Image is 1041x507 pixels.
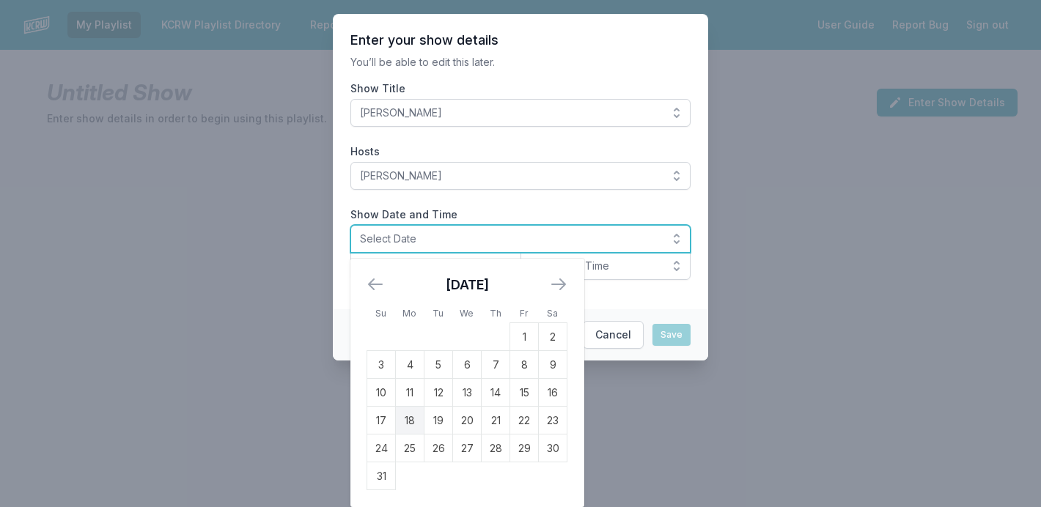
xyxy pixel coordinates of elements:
td: Friday, August 22, 2025 [510,407,539,434]
legend: Show Date and Time [350,207,457,222]
td: Friday, August 15, 2025 [510,379,539,407]
button: Cancel [583,321,644,349]
button: Save [652,324,691,346]
small: Su [375,308,386,319]
td: Thursday, August 28, 2025 [482,434,510,462]
td: Sunday, August 3, 2025 [367,351,396,379]
label: Hosts [350,144,691,159]
td: Wednesday, August 27, 2025 [453,434,482,462]
td: Wednesday, August 20, 2025 [453,407,482,434]
div: Calendar [350,259,584,507]
span: Select End Time [530,259,661,273]
td: Saturday, August 2, 2025 [539,323,567,351]
td: Friday, August 8, 2025 [510,351,539,379]
td: Thursday, August 14, 2025 [482,379,510,407]
label: Show Title [350,81,691,96]
small: We [460,308,474,319]
td: Thursday, August 21, 2025 [482,407,510,434]
button: Select Date [350,225,691,253]
button: Move forward to switch to the next month. [550,275,567,293]
td: Saturday, August 9, 2025 [539,351,567,379]
td: Monday, August 25, 2025 [396,434,424,462]
p: You’ll be able to edit this later. [350,55,691,70]
td: Wednesday, August 6, 2025 [453,351,482,379]
td: Monday, August 11, 2025 [396,379,424,407]
button: Select End Time [520,252,691,280]
td: Saturday, August 23, 2025 [539,407,567,434]
td: Monday, August 18, 2025 [396,407,424,434]
button: Move backward to switch to the previous month. [367,275,384,293]
small: Mo [402,308,416,319]
td: Sunday, August 17, 2025 [367,407,396,434]
td: Tuesday, August 19, 2025 [424,407,453,434]
td: Tuesday, August 12, 2025 [424,379,453,407]
td: Saturday, August 30, 2025 [539,434,567,462]
span: Select Date [360,232,661,246]
span: [PERSON_NAME] [360,106,661,120]
td: Sunday, August 24, 2025 [367,434,396,462]
td: Sunday, August 31, 2025 [367,462,396,490]
td: Wednesday, August 13, 2025 [453,379,482,407]
small: Tu [433,308,444,319]
small: Th [490,308,501,319]
td: Saturday, August 16, 2025 [539,379,567,407]
td: Thursday, August 7, 2025 [482,351,510,379]
span: [PERSON_NAME] [360,169,661,183]
td: Tuesday, August 26, 2025 [424,434,453,462]
td: Friday, August 29, 2025 [510,434,539,462]
strong: [DATE] [446,277,489,292]
td: Friday, August 1, 2025 [510,323,539,351]
td: Sunday, August 10, 2025 [367,379,396,407]
td: Tuesday, August 5, 2025 [424,351,453,379]
button: [PERSON_NAME] [350,162,691,190]
small: Fr [520,308,528,319]
small: Sa [547,308,558,319]
header: Enter your show details [350,32,691,49]
td: Monday, August 4, 2025 [396,351,424,379]
button: [PERSON_NAME] [350,99,691,127]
